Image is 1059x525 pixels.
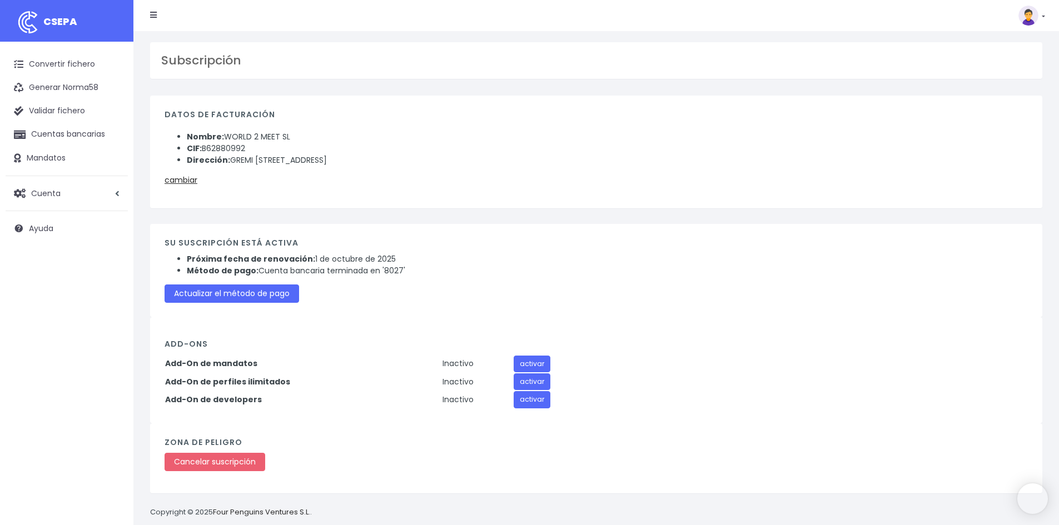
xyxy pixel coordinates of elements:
strong: Add-On de mandatos [165,358,257,369]
a: Cuentas bancarias [6,123,128,146]
a: cambiar [165,174,197,186]
a: Validar fichero [6,99,128,123]
strong: Add-On de developers [165,394,262,405]
img: profile [1018,6,1038,26]
h4: Add-Ons [165,339,1028,349]
a: Mandatos [6,147,128,170]
span: Ayuda [29,223,53,234]
strong: CIF: [187,143,202,154]
a: activar [514,356,550,372]
a: Actualizar el método de pago [165,284,299,303]
li: B62880992 [187,143,1028,154]
h4: Datos de facturación [165,110,1028,125]
a: activar [514,373,550,390]
a: Cuenta [6,182,128,205]
a: Four Penguins Ventures S.L. [213,507,310,517]
span: CSEPA [43,14,77,28]
td: Inactivo [442,391,513,408]
strong: Add-On de perfiles ilimitados [165,376,290,387]
h3: Subscripción [161,53,1031,68]
h3: Su suscripción está activa [165,238,1028,248]
td: Inactivo [442,355,513,373]
span: Cuenta [31,187,61,198]
li: GREMI [STREET_ADDRESS] [187,154,1028,166]
img: logo [14,8,42,36]
strong: Próxima fecha de renovación: [187,253,315,264]
a: Convertir fichero [6,53,128,76]
li: Cuenta bancaria terminada en '8027' [187,265,1028,277]
p: Copyright © 2025 . [150,507,312,518]
strong: Dirección: [187,154,230,166]
a: Generar Norma58 [6,76,128,99]
a: activar [514,391,550,408]
li: WORLD 2 MEET SL [187,131,1028,143]
td: Inactivo [442,373,513,391]
a: Ayuda [6,217,128,240]
h4: Zona de peligro [165,438,1028,447]
li: 1 de octubre de 2025 [187,253,1028,265]
strong: Nombre: [187,131,224,142]
strong: Método de pago: [187,265,258,276]
a: Cancelar suscripción [165,453,265,471]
